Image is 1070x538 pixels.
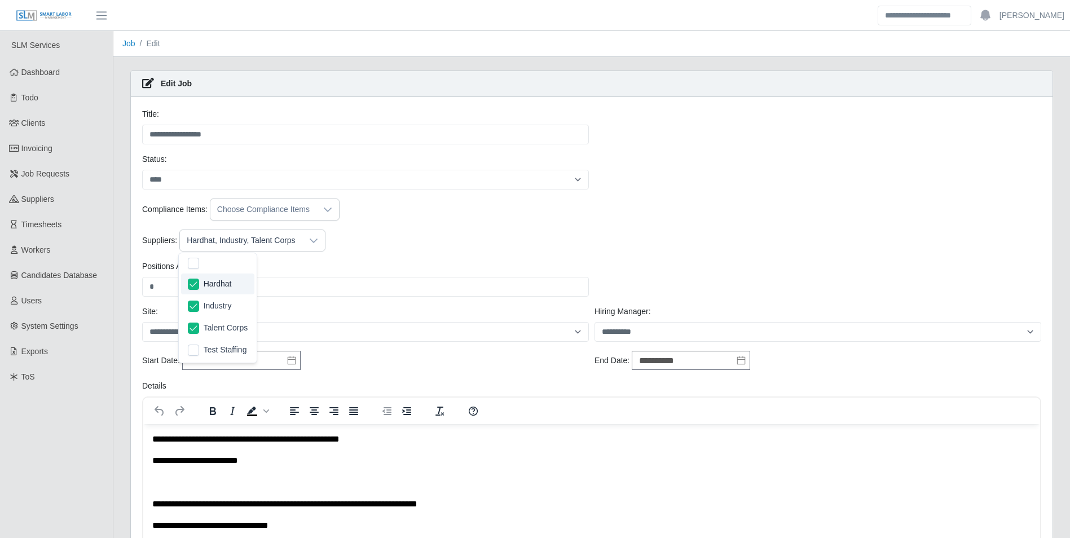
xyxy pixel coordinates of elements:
[142,235,177,246] label: Suppliers:
[142,380,166,392] label: Details
[21,271,98,280] span: Candidates Database
[21,321,78,330] span: System Settings
[21,169,70,178] span: Job Requests
[21,296,42,305] span: Users
[21,372,35,381] span: ToS
[142,355,180,367] label: Start Date:
[21,347,48,356] span: Exports
[204,322,248,334] span: Talent Corps
[21,245,51,254] span: Workers
[430,403,450,419] button: Clear formatting
[161,79,192,88] strong: Edit Job
[878,6,971,25] input: Search
[397,403,416,419] button: Increase indent
[204,300,232,312] span: Industry
[21,68,60,77] span: Dashboard
[181,274,255,294] li: Hardhat
[324,403,344,419] button: Align right
[142,306,158,317] label: Site:
[999,10,1064,21] a: [PERSON_NAME]
[11,41,60,50] span: SLM Services
[344,403,363,419] button: Justify
[21,93,38,102] span: Todo
[223,403,242,419] button: Italic
[142,204,208,215] label: Compliance Items:
[135,38,160,50] li: Edit
[9,9,888,306] body: Rich Text Area. Press ALT-0 for help.
[181,317,255,338] li: Talent Corps
[210,199,316,220] div: Choose Compliance Items
[179,271,257,363] ul: Option List
[180,230,302,251] div: Hardhat, Industry, Talent Corps
[377,403,397,419] button: Decrease indent
[204,344,247,356] span: Test Staffing
[9,9,888,47] body: Rich Text Area. Press ALT-0 for help.
[21,220,62,229] span: Timesheets
[21,144,52,153] span: Invoicing
[122,39,135,48] a: Job
[203,403,222,419] button: Bold
[181,296,255,316] li: Industry
[243,403,271,419] div: Background color Black
[181,339,255,360] li: Test Staffing
[204,278,232,290] span: Hardhat
[21,118,46,127] span: Clients
[170,403,189,419] button: Redo
[142,108,159,120] label: Title:
[150,403,169,419] button: Undo
[142,261,210,272] label: Positions Available:
[464,403,483,419] button: Help
[21,195,54,204] span: Suppliers
[142,153,167,165] label: Status:
[595,355,629,367] label: End Date:
[16,10,72,22] img: SLM Logo
[305,403,324,419] button: Align center
[285,403,304,419] button: Align left
[595,306,651,317] label: Hiring Manager:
